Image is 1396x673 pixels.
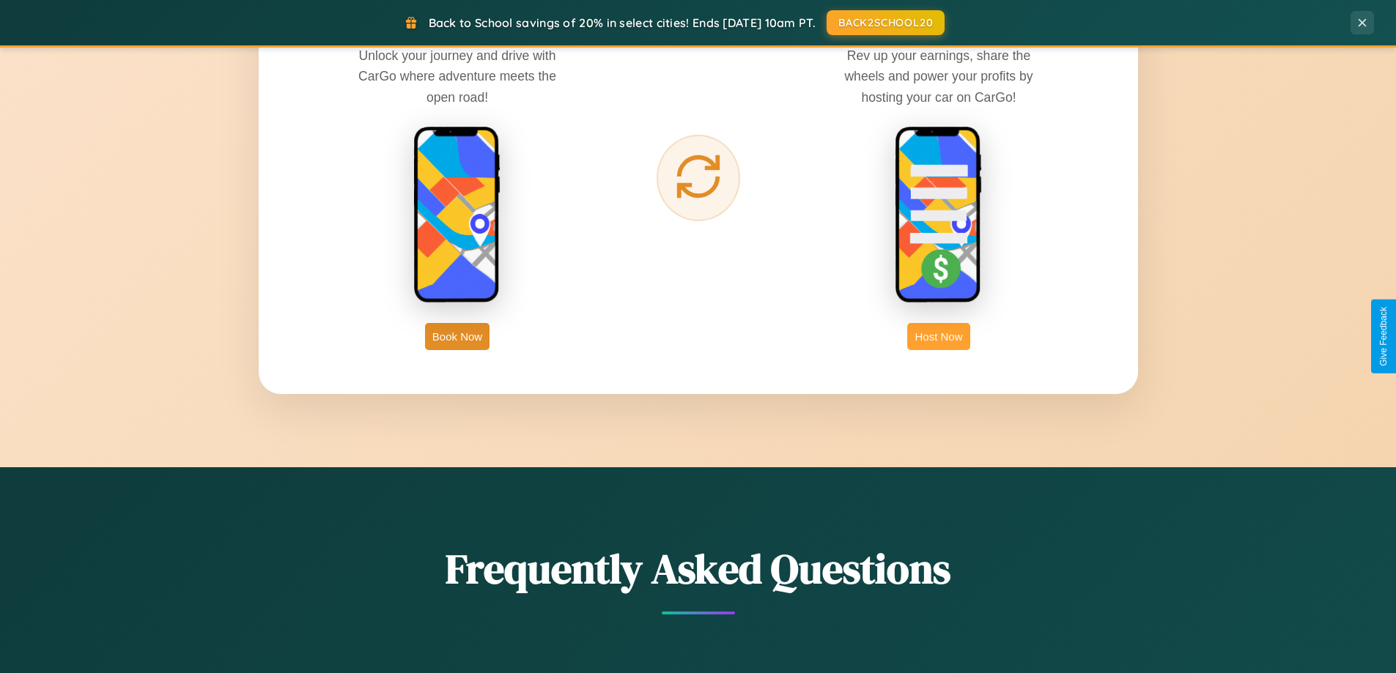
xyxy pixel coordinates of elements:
h2: Frequently Asked Questions [259,540,1138,597]
img: rent phone [413,126,501,305]
span: Back to School savings of 20% in select cities! Ends [DATE] 10am PT. [429,15,816,30]
button: Book Now [425,323,490,350]
div: Give Feedback [1378,307,1389,366]
button: Host Now [907,323,970,350]
p: Rev up your earnings, share the wheels and power your profits by hosting your car on CarGo! [829,45,1049,107]
p: Unlock your journey and drive with CarGo where adventure meets the open road! [347,45,567,107]
button: BACK2SCHOOL20 [827,10,945,35]
img: host phone [895,126,983,305]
